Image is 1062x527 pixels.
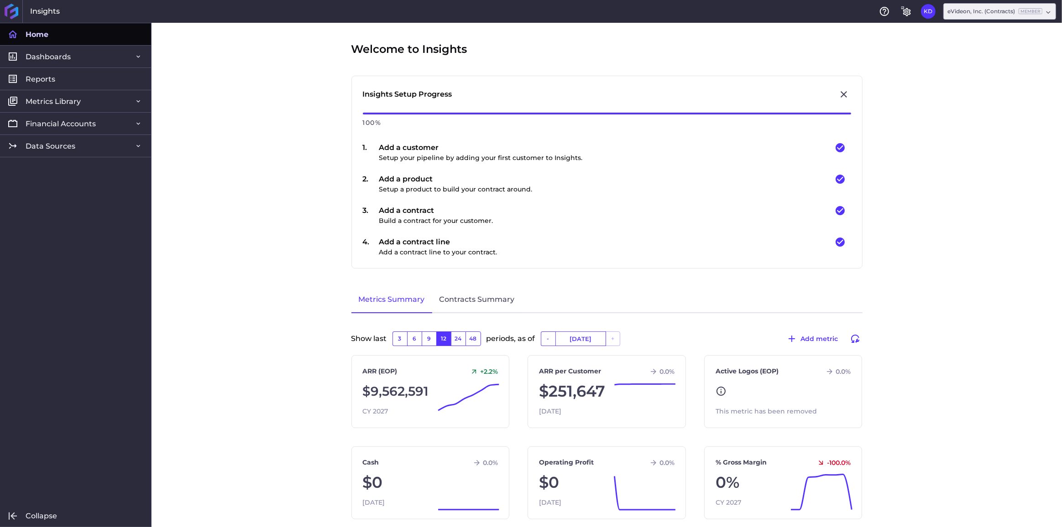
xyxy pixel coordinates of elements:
[379,237,497,257] div: Add a contract line
[539,471,675,494] div: $0
[541,331,555,346] button: -
[539,367,601,376] a: ARR per Customer
[466,367,498,376] div: +2.2 %
[363,237,379,257] div: 4 .
[379,216,493,226] p: Build a contract for your customer.
[646,367,675,376] div: 0.0 %
[26,141,75,151] span: Data Sources
[363,471,498,494] div: $0
[363,174,379,194] div: 2 .
[436,331,451,346] button: 12
[556,332,606,346] input: Select Date
[363,205,379,226] div: 3 .
[26,74,55,84] span: Reports
[646,459,675,467] div: 0.0 %
[539,458,594,467] a: Operating Profit
[379,248,497,257] p: Add a contract line to your contract.
[407,331,422,346] button: 6
[379,185,533,194] p: Setup a product to build your contract around.
[837,87,851,102] button: Close
[921,4,936,19] button: User Menu
[813,459,851,467] div: -100.0 %
[422,331,436,346] button: 9
[26,52,71,62] span: Dashboards
[363,458,379,467] a: Cash
[363,89,452,100] div: Insights Setup Progress
[539,380,675,403] div: $251,647
[716,471,851,494] div: 0%
[26,511,57,521] span: Collapse
[392,331,407,346] button: 3
[451,331,466,346] button: 24
[351,41,467,57] span: Welcome to Insights
[716,458,767,467] a: % Gross Margin
[26,119,96,129] span: Financial Accounts
[363,142,379,163] div: 1 .
[943,3,1056,20] div: Dropdown select
[379,142,583,163] div: Add a customer
[466,331,481,346] button: 48
[1019,8,1042,14] ins: Member
[379,153,583,163] p: Setup your pipeline by adding your first customer to Insights.
[26,97,81,106] span: Metrics Library
[877,4,892,19] button: Help
[363,367,398,376] a: ARR (EOP)
[379,205,493,226] div: Add a contract
[351,287,432,313] a: Metrics Summary
[379,174,533,194] div: Add a product
[363,114,851,131] div: 100 %
[947,7,1042,15] div: eVideon, Inc. (Contracts)
[351,331,863,355] div: Show last periods, as of
[363,380,498,403] div: $9,562,591
[432,287,522,313] a: Contracts Summary
[822,367,851,376] div: 0.0 %
[716,407,851,416] div: This metric has been removed
[469,459,498,467] div: 0.0 %
[782,331,842,346] button: Add metric
[899,4,914,19] button: General Settings
[716,367,779,376] a: Active Logos (EOP)
[26,30,48,39] span: Home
